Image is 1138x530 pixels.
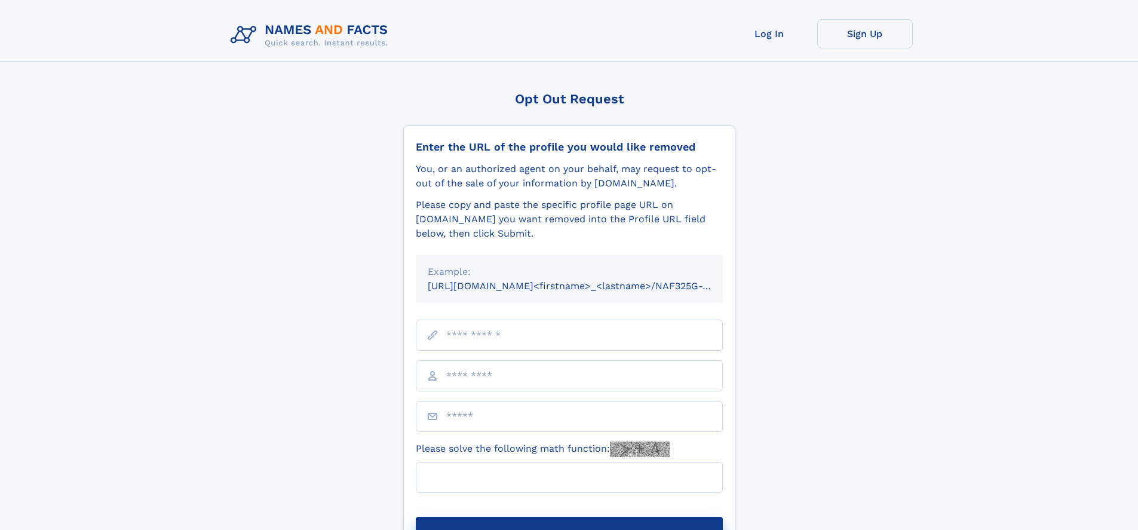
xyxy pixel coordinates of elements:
[416,198,723,241] div: Please copy and paste the specific profile page URL on [DOMAIN_NAME] you want removed into the Pr...
[226,19,398,51] img: Logo Names and Facts
[416,442,670,457] label: Please solve the following math function:
[416,140,723,154] div: Enter the URL of the profile you would like removed
[403,91,735,106] div: Opt Out Request
[428,265,711,279] div: Example:
[722,19,817,48] a: Log In
[416,162,723,191] div: You, or an authorized agent on your behalf, may request to opt-out of the sale of your informatio...
[817,19,913,48] a: Sign Up
[428,280,746,292] small: [URL][DOMAIN_NAME]<firstname>_<lastname>/NAF325G-xxxxxxxx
